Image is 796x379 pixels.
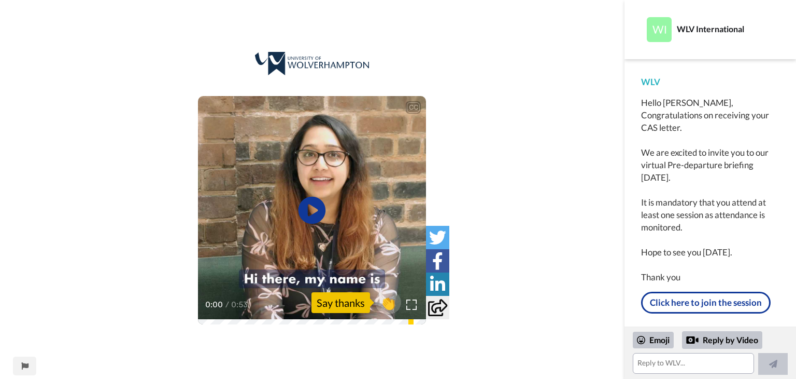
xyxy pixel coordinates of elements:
[641,292,771,314] a: Click here to join the session
[633,332,674,348] div: Emoji
[406,300,417,310] img: Full screen
[677,24,779,34] div: WLV International
[375,294,401,311] span: 👏
[205,299,223,311] span: 0:00
[641,76,779,88] div: WLV
[647,17,672,42] img: Profile Image
[311,292,370,313] div: Say thanks
[682,331,762,349] div: Reply by Video
[407,102,420,113] div: CC
[686,334,699,346] div: Reply by Video
[641,97,779,283] div: Hello [PERSON_NAME], Congratulations on receiving your CAS letter. We are excited to invite you t...
[255,52,369,76] img: 0a2bfc76-1499-422d-ad4e-557cedd87c03
[225,299,229,311] span: /
[375,291,401,314] button: 👏
[231,299,249,311] span: 0:53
